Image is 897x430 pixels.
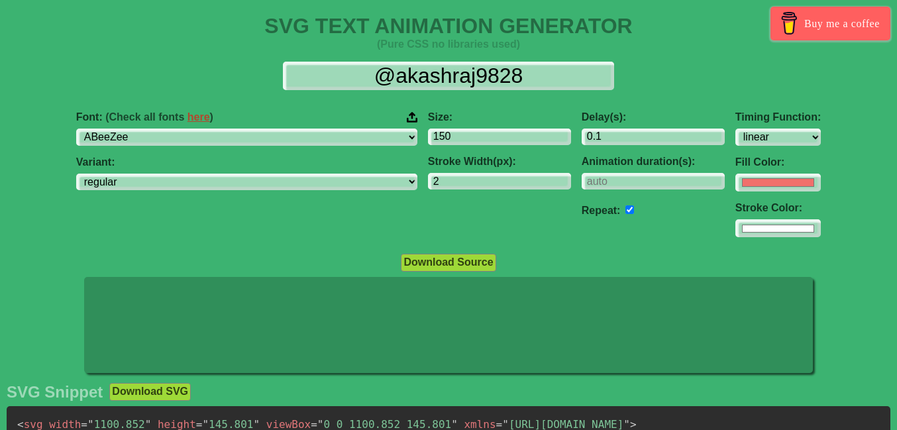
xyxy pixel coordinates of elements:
input: 2px [428,173,571,189]
input: Input Text Here [283,62,614,90]
input: 100 [428,129,571,145]
span: Font: [76,111,213,123]
label: Variant: [76,156,417,168]
img: Buy me a coffee [778,12,801,34]
a: Buy me a coffee [770,7,890,40]
label: Delay(s): [582,111,725,123]
label: Stroke Width(px): [428,156,571,168]
label: Timing Function: [735,111,821,123]
button: Download SVG [109,383,191,400]
img: Upload your font [407,111,417,123]
label: Stroke Color: [735,202,821,214]
label: Fill Color: [735,156,821,168]
input: 0.1s [582,129,725,145]
button: Download Source [401,254,496,271]
input: auto [582,173,725,189]
span: Buy me a coffee [804,12,880,35]
label: Size: [428,111,571,123]
input: auto [625,205,634,214]
span: (Check all fonts ) [105,111,213,123]
label: Repeat: [582,205,621,216]
label: Animation duration(s): [582,156,725,168]
a: here [187,111,210,123]
h2: SVG Snippet [7,383,103,402]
